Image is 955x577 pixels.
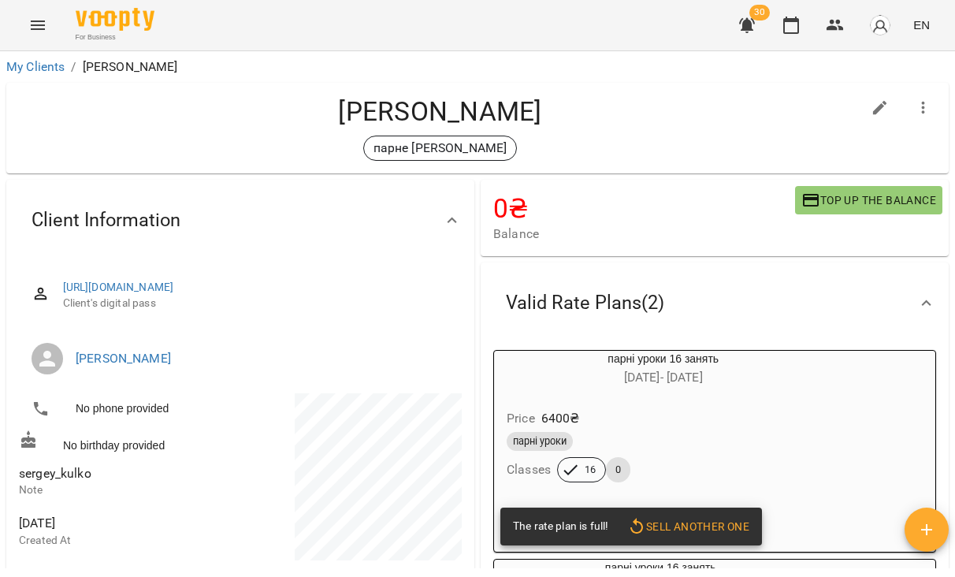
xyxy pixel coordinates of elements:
[481,262,949,344] div: Valid Rate Plans(2)
[363,136,518,161] div: парне [PERSON_NAME]
[373,139,507,158] p: парне [PERSON_NAME]
[32,208,180,233] span: Client Information
[575,463,605,477] span: 16
[71,58,76,76] li: /
[16,427,240,456] div: No birthday provided
[493,192,795,225] h4: 0 ₴
[6,58,949,76] nav: breadcrumb
[19,6,57,44] button: Menu
[869,14,891,36] img: avatar_s.png
[513,512,608,541] div: The rate plan is full!
[19,533,237,549] p: Created At
[801,191,936,210] span: Top up the balance
[76,8,154,31] img: Voopty Logo
[76,32,154,43] span: For Business
[19,466,91,481] span: sergey_kulko
[795,186,942,214] button: Top up the balance
[506,291,664,315] span: Valid Rate Plans ( 2 )
[83,58,178,76] p: [PERSON_NAME]
[19,482,237,498] p: Note
[76,351,171,366] a: [PERSON_NAME]
[621,512,756,541] button: Sell another one
[6,180,474,261] div: Client Information
[19,393,237,425] li: No phone provided
[507,434,573,449] span: парні уроки
[606,463,630,477] span: 0
[63,281,174,293] a: [URL][DOMAIN_NAME]
[19,514,237,533] span: [DATE]
[627,517,749,536] span: Sell another one
[6,59,65,74] a: My Clients
[913,17,930,33] span: EN
[63,296,449,311] span: Client's digital pass
[507,459,551,481] h6: Classes
[19,95,861,128] h4: [PERSON_NAME]
[749,5,770,20] span: 30
[493,225,795,244] span: Balance
[494,351,832,389] div: парні уроки 16 занять
[907,10,936,39] button: EN
[541,409,580,428] p: 6400 ₴
[507,408,535,430] h6: Price
[494,351,832,501] button: парні уроки 16 занять[DATE]- [DATE]Price6400₴парні урокиClasses160
[624,370,703,385] span: [DATE] - [DATE]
